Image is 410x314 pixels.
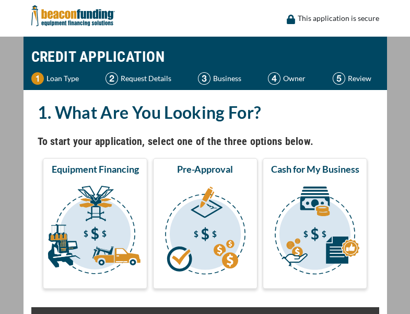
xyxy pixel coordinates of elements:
p: This application is secure [298,12,379,25]
p: Request Details [121,72,171,85]
img: Step 5 [333,72,345,85]
span: Equipment Financing [52,163,139,175]
h4: To start your application, select one of the three options below. [38,132,373,150]
span: Cash for My Business [271,163,359,175]
h1: CREDIT APPLICATION [31,42,379,72]
img: Step 2 [106,72,118,85]
p: Review [348,72,371,85]
img: Step 4 [268,72,280,85]
img: Equipment Financing [45,180,145,284]
button: Equipment Financing [43,158,147,289]
h2: 1. What Are You Looking For? [38,100,373,125]
button: Pre-Approval [153,158,257,289]
img: lock icon to convery security [287,15,295,24]
p: Loan Type [46,72,79,85]
p: Owner [283,72,306,85]
img: Cash for My Business [265,180,365,284]
p: Business [213,72,241,85]
img: Pre-Approval [155,180,255,284]
span: Pre-Approval [177,163,233,175]
button: Cash for My Business [263,158,367,289]
img: Step 1 [31,72,44,85]
img: Step 3 [198,72,210,85]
